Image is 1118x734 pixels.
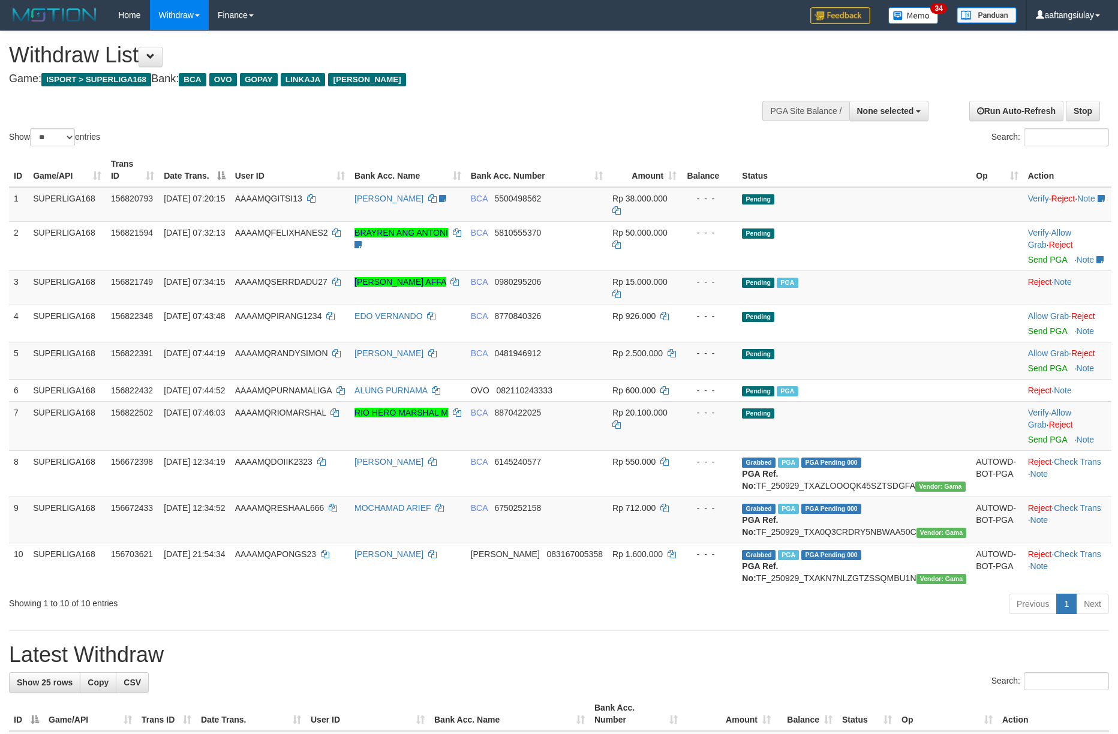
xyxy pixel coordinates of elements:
[1009,594,1057,614] a: Previous
[778,504,799,514] span: Marked by aafsoycanthlai
[776,697,837,731] th: Balance: activate to sort column ascending
[1071,311,1095,321] a: Reject
[1023,305,1111,342] td: ·
[1028,549,1052,559] a: Reject
[9,643,1109,667] h1: Latest Withdraw
[971,497,1023,543] td: AUTOWD-BOT-PGA
[1024,128,1109,146] input: Search:
[686,502,732,514] div: - - -
[164,194,225,203] span: [DATE] 07:20:15
[28,401,106,450] td: SUPERLIGA168
[897,697,997,731] th: Op: activate to sort column ascending
[471,408,488,417] span: BCA
[1023,153,1111,187] th: Action
[681,153,737,187] th: Balance
[1023,342,1111,379] td: ·
[44,697,137,731] th: Game/API: activate to sort column ascending
[28,379,106,401] td: SUPERLIGA168
[991,672,1109,690] label: Search:
[957,7,1017,23] img: panduan.png
[494,311,541,321] span: Copy 8770840326 to clipboard
[124,678,141,687] span: CSV
[737,153,971,187] th: Status
[1028,311,1069,321] a: Allow Grab
[1023,379,1111,401] td: ·
[9,6,100,24] img: MOTION_logo.png
[1076,594,1109,614] a: Next
[1056,594,1077,614] a: 1
[1077,435,1095,444] a: Note
[28,543,106,589] td: SUPERLIGA168
[111,457,153,467] span: 156672398
[9,697,44,731] th: ID: activate to sort column descending
[494,228,541,237] span: Copy 5810555370 to clipboard
[742,408,774,419] span: Pending
[350,153,466,187] th: Bank Acc. Name: activate to sort column ascending
[1028,277,1052,287] a: Reject
[235,408,326,417] span: AAAAMQRIOMARSHAL
[354,503,431,513] a: MOCHAMAD ARIEF
[686,310,732,322] div: - - -
[971,543,1023,589] td: AUTOWD-BOT-PGA
[801,550,861,560] span: PGA Pending
[111,386,153,395] span: 156822432
[1023,543,1111,589] td: · ·
[28,305,106,342] td: SUPERLIGA168
[1077,255,1095,264] a: Note
[28,497,106,543] td: SUPERLIGA168
[1028,408,1049,417] a: Verify
[1028,386,1052,395] a: Reject
[1028,503,1052,513] a: Reject
[1028,348,1069,358] a: Allow Grab
[164,277,225,287] span: [DATE] 07:34:15
[971,450,1023,497] td: AUTOWD-BOT-PGA
[969,101,1063,121] a: Run Auto-Refresh
[28,221,106,270] td: SUPERLIGA168
[111,277,153,287] span: 156821749
[1028,435,1067,444] a: Send PGA
[494,503,541,513] span: Copy 6750252158 to clipboard
[164,549,225,559] span: [DATE] 21:54:34
[1028,228,1049,237] a: Verify
[1049,420,1073,429] a: Reject
[737,543,971,589] td: TF_250929_TXAKN7NLZGTZSSQMBU1N
[1054,277,1072,287] a: Note
[494,457,541,467] span: Copy 6145240577 to clipboard
[1028,228,1071,249] span: ·
[686,548,732,560] div: - - -
[612,503,656,513] span: Rp 712.000
[494,408,541,417] span: Copy 8870422025 to clipboard
[494,277,541,287] span: Copy 0980295206 to clipboard
[686,192,732,204] div: - - -
[17,678,73,687] span: Show 25 rows
[742,194,774,204] span: Pending
[686,347,732,359] div: - - -
[111,194,153,203] span: 156820793
[742,278,774,288] span: Pending
[686,456,732,468] div: - - -
[1077,326,1095,336] a: Note
[164,348,225,358] span: [DATE] 07:44:19
[971,153,1023,187] th: Op: activate to sort column ascending
[801,458,861,468] span: PGA Pending
[1024,672,1109,690] input: Search:
[997,697,1109,731] th: Action
[612,408,668,417] span: Rp 20.100.000
[9,153,28,187] th: ID
[762,101,849,121] div: PGA Site Balance /
[471,549,540,559] span: [PERSON_NAME]
[778,458,799,468] span: Marked by aafsoycanthlai
[471,277,488,287] span: BCA
[742,228,774,239] span: Pending
[742,550,776,560] span: Grabbed
[111,408,153,417] span: 156822502
[111,348,153,358] span: 156822391
[354,311,423,321] a: EDO VERNANDO
[9,379,28,401] td: 6
[9,305,28,342] td: 4
[106,153,159,187] th: Trans ID: activate to sort column ascending
[742,386,774,396] span: Pending
[857,106,914,116] span: None selected
[9,270,28,305] td: 3
[235,194,302,203] span: AAAAMQGITSI13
